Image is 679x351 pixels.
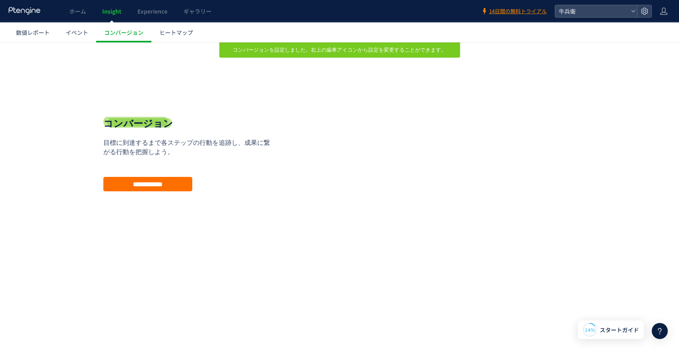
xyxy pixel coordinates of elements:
a: 14日間の無料トライアル [481,8,547,15]
span: ヒートマップ [159,28,193,36]
span: ギャラリー [183,7,212,15]
span: 14% [585,326,595,333]
span: Experience [137,7,167,15]
span: コンバージョン [104,28,143,36]
span: 数値レポート [16,28,50,36]
span: スタートガイド [600,326,639,334]
span: ホーム [69,7,86,15]
span: 牛兵衛 [556,5,628,17]
span: Insight [102,7,121,15]
span: 14日間の無料トライアル [489,8,547,15]
span: イベント [66,28,88,36]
